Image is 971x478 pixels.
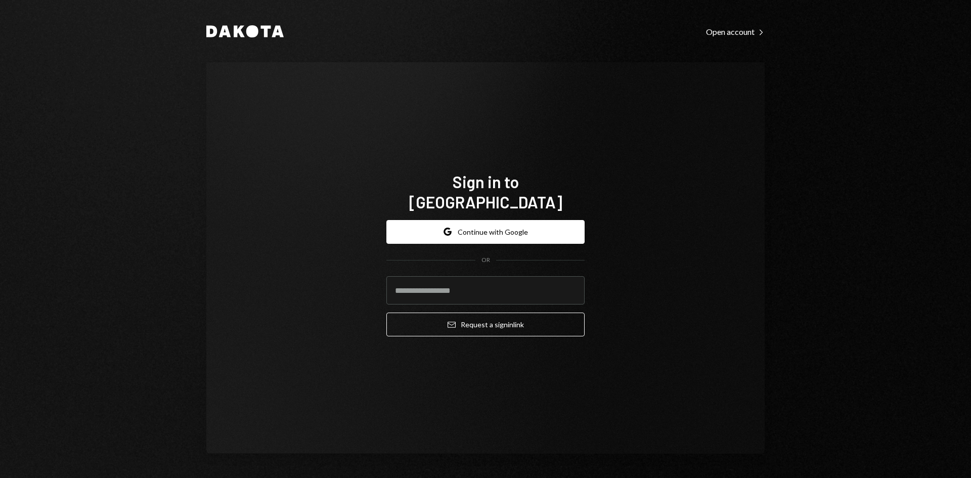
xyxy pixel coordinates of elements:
a: Open account [706,26,765,37]
button: Continue with Google [386,220,585,244]
div: OR [481,256,490,265]
h1: Sign in to [GEOGRAPHIC_DATA] [386,171,585,212]
div: Open account [706,27,765,37]
button: Request a signinlink [386,313,585,336]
